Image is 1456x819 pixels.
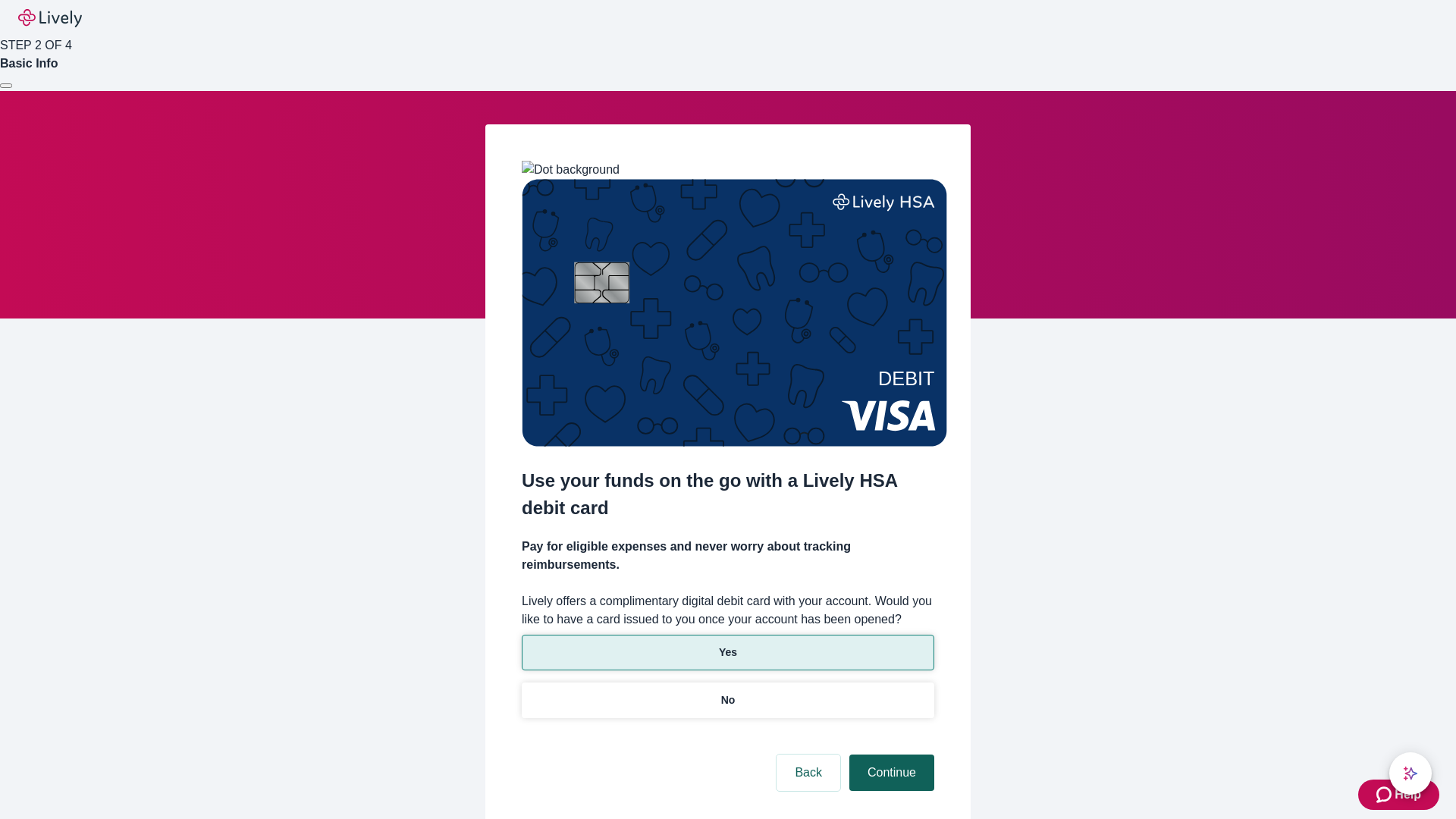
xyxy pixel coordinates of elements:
button: Yes [522,635,934,670]
p: Yes [719,645,737,661]
button: Zendesk support iconHelp [1358,780,1439,810]
img: Debit card [522,179,947,447]
svg: Zendesk support icon [1376,786,1395,804]
button: Back [777,755,840,791]
img: Lively [18,9,82,27]
p: No [721,692,736,708]
button: No [522,682,934,718]
button: Continue [849,755,934,791]
h2: Use your funds on the go with a Lively HSA debit card [522,467,934,522]
h4: Pay for eligible expenses and never worry about tracking reimbursements. [522,538,934,574]
img: Dot background [522,161,620,179]
span: Help [1395,786,1421,804]
button: chat [1389,752,1432,795]
label: Lively offers a complimentary digital debit card with your account. Would you like to have a card... [522,592,934,629]
svg: Lively AI Assistant [1403,766,1418,781]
